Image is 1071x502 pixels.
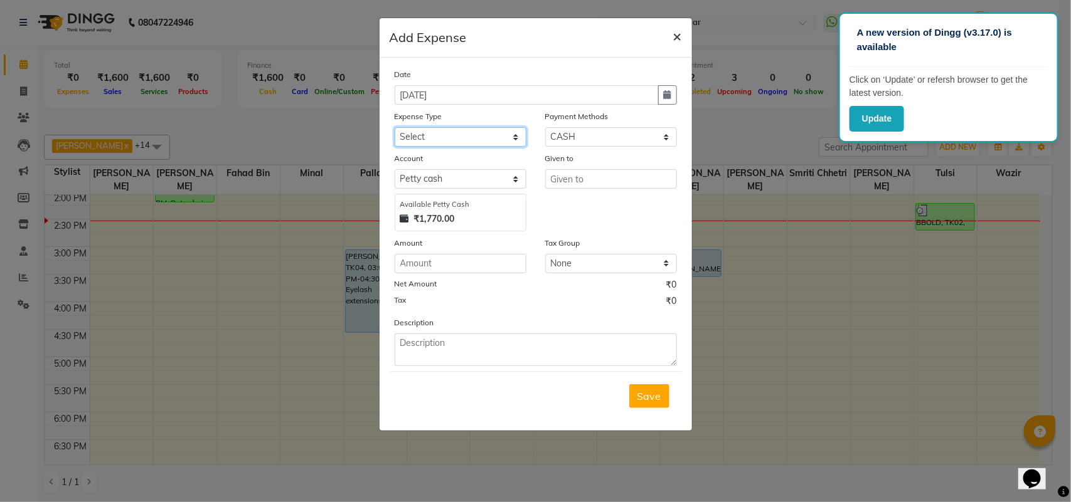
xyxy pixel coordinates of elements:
label: Tax Group [545,238,580,249]
iframe: chat widget [1018,452,1058,489]
label: Net Amount [395,278,437,290]
label: Given to [545,153,574,164]
button: Update [850,106,904,132]
span: Save [637,390,661,402]
label: Expense Type [395,111,442,122]
p: A new version of Dingg (v3.17.0) is available [857,26,1040,54]
input: Given to [545,169,677,189]
label: Payment Methods [545,111,609,122]
input: Amount [395,254,526,273]
label: Amount [395,238,423,249]
label: Description [395,317,434,328]
label: Tax [395,295,407,306]
button: Save [629,384,669,408]
label: Date [395,69,412,80]
span: ₹0 [666,295,677,311]
strong: ₹1,770.00 [414,212,455,226]
p: Click on ‘Update’ or refersh browser to get the latest version. [850,73,1048,100]
span: × [673,26,682,45]
span: ₹0 [666,278,677,295]
label: Account [395,153,424,164]
div: Available Petty Cash [400,199,521,210]
h5: Add Expense [390,28,467,47]
button: Close [663,18,692,53]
